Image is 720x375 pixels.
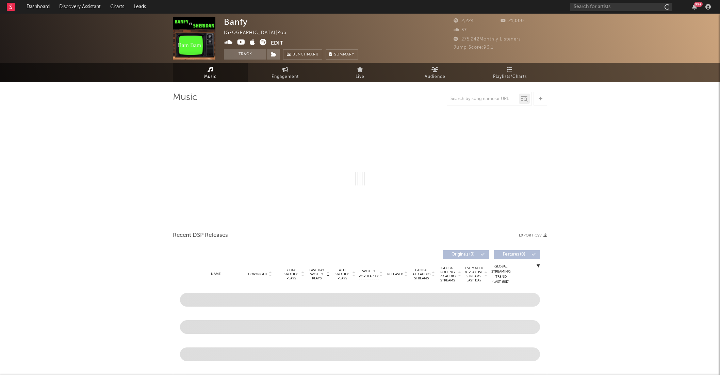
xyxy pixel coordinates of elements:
span: Spotify Popularity [359,269,379,279]
div: Name [194,272,238,277]
button: Features(0) [494,250,540,259]
span: Estimated % Playlist Streams Last Day [464,266,483,282]
button: 99+ [692,4,697,10]
span: Summary [334,53,354,56]
span: Released [387,272,403,276]
button: Originals(0) [443,250,489,259]
span: Features ( 0 ) [498,252,530,257]
div: Banfy [224,17,248,27]
span: 2,224 [454,19,474,23]
span: Playlists/Charts [493,73,527,81]
span: Audience [425,73,445,81]
span: Originals ( 0 ) [447,252,479,257]
span: Music [204,73,217,81]
span: ATD Spotify Plays [333,268,351,280]
a: Music [173,63,248,82]
span: Engagement [272,73,299,81]
span: 21,000 [501,19,524,23]
a: Live [323,63,397,82]
span: 7 Day Spotify Plays [282,268,300,280]
span: 37 [454,28,467,32]
span: Benchmark [293,51,318,59]
a: Benchmark [283,49,322,60]
span: Last Day Spotify Plays [308,268,326,280]
button: Summary [326,49,358,60]
div: Global Streaming Trend (Last 60D) [491,264,511,284]
a: Playlists/Charts [472,63,547,82]
div: [GEOGRAPHIC_DATA] | Pop [224,29,294,37]
input: Search by song name or URL [447,96,519,102]
button: Track [224,49,266,60]
div: 99 + [694,2,703,7]
button: Edit [271,39,283,47]
span: Global Rolling 7D Audio Streams [438,266,457,282]
span: 275,242 Monthly Listeners [454,37,521,42]
span: Live [356,73,364,81]
input: Search for artists [570,3,672,11]
span: Copyright [248,272,268,276]
a: Engagement [248,63,323,82]
span: Recent DSP Releases [173,231,228,240]
span: Jump Score: 96.1 [454,45,493,50]
a: Audience [397,63,472,82]
span: Global ATD Audio Streams [412,268,431,280]
button: Export CSV [519,233,547,238]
